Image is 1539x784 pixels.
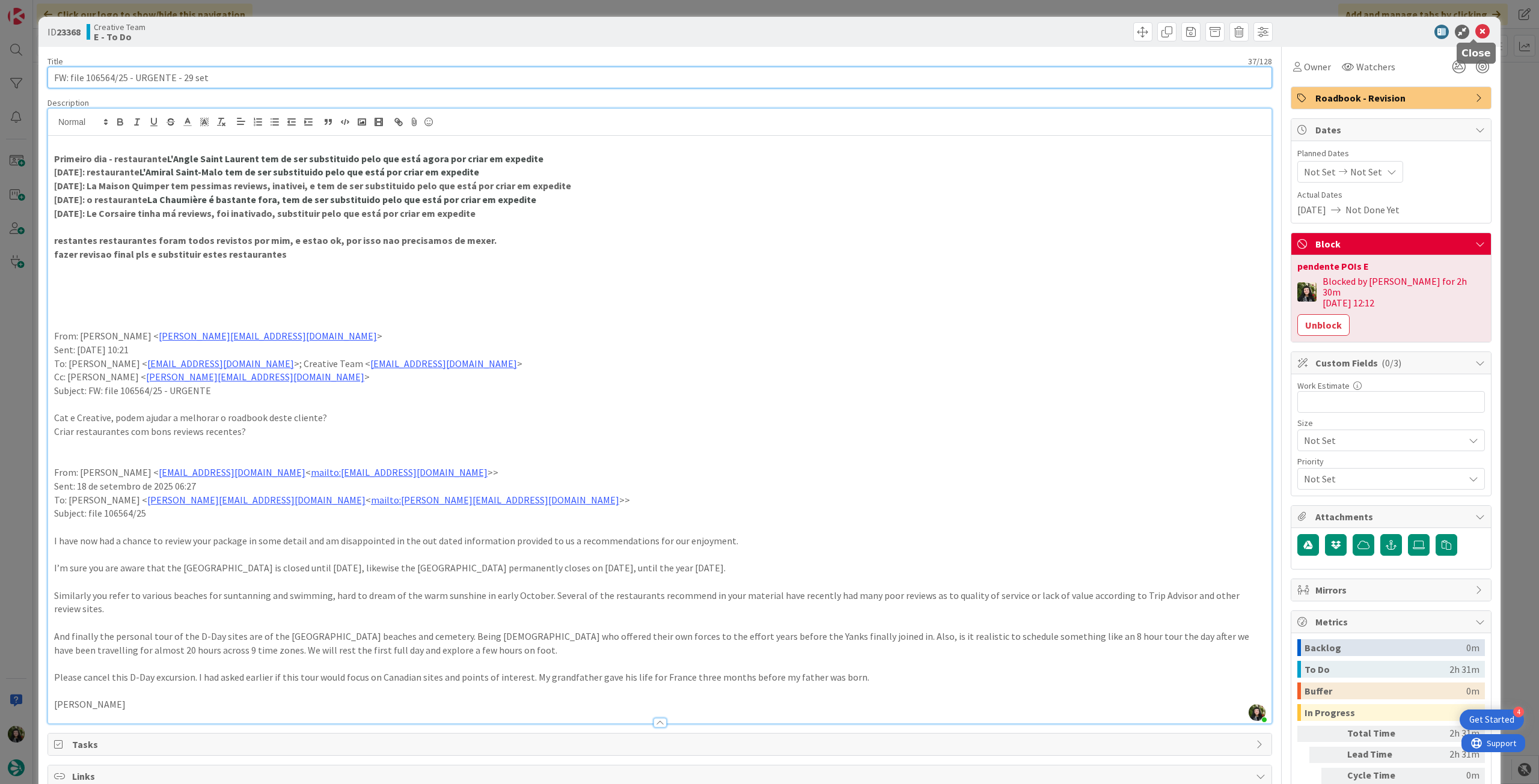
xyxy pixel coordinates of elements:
span: Block [1315,237,1469,251]
strong: [DATE]: restaurante [54,166,139,178]
span: Not Set [1304,165,1336,179]
a: mailto:[PERSON_NAME][EMAIL_ADDRESS][DOMAIN_NAME] [371,494,619,506]
span: Support [25,2,55,16]
div: 0m [1466,682,1479,699]
p: Cat e Creative, podem ajudar a melhorar o roadbook deste cliente? [54,411,1265,425]
a: [PERSON_NAME][EMAIL_ADDRESS][DOMAIN_NAME] [146,371,364,383]
p: Cc: [PERSON_NAME] < > [54,370,1265,384]
div: Blocked by [PERSON_NAME] for 2h 30m [DATE] 12:12 [1323,276,1485,308]
a: [EMAIL_ADDRESS][DOMAIN_NAME] [147,357,294,369]
div: 0m [1466,704,1479,721]
a: [PERSON_NAME][EMAIL_ADDRESS][DOMAIN_NAME] [159,330,377,342]
p: Criar restaurantes com bons reviews recentes? [54,425,1265,439]
span: Description [47,97,89,108]
strong: restantes restaurantes foram todos revistos por mim, e estao ok, por isso nao precisamos de mexer. [54,234,497,246]
span: Not Set [1304,470,1458,487]
div: To Do [1305,661,1449,678]
span: Not Set [1350,165,1382,179]
button: Unblock [1297,314,1350,336]
input: type card name here... [47,67,1272,88]
img: BC [1297,282,1317,302]
p: Sent: [DATE] 10:21 [54,343,1265,357]
span: Watchers [1356,59,1395,74]
div: pendente POIs E [1297,261,1485,271]
a: [EMAIL_ADDRESS][DOMAIN_NAME] [159,466,305,478]
strong: La Chaumière é bastante fora, tem de ser substituido pelo que está por criar em expedite [147,193,536,205]
a: [EMAIL_ADDRESS][DOMAIN_NAME] [370,357,517,369]
b: 23368 [57,26,81,38]
div: Open Get Started checklist, remaining modules: 4 [1460,710,1524,730]
div: In Progress [1305,704,1466,721]
a: [PERSON_NAME][EMAIL_ADDRESS][DOMAIN_NAME] [147,494,366,506]
p: And finally the personal tour of the D-Day sites are of the [GEOGRAPHIC_DATA] beaches and cemeter... [54,630,1265,657]
p: From: [PERSON_NAME] < > [54,329,1265,343]
label: Title [47,56,63,67]
span: Planned Dates [1297,147,1485,160]
div: Size [1297,419,1485,427]
img: PKF90Q5jPr56cBaliQnj6ZMmbSdpAOLY.jpg [1249,704,1265,721]
span: Mirrors [1315,583,1469,597]
span: Not Set [1304,432,1458,449]
div: 0m [1418,768,1479,784]
div: 37 / 128 [67,56,1272,67]
div: Total Time [1347,726,1413,742]
span: Tasks [72,737,1250,752]
p: [PERSON_NAME] [54,697,1265,711]
a: mailto:[EMAIL_ADDRESS][DOMAIN_NAME] [311,466,488,478]
p: Please cancel this D-Day excursion. I had asked earlier if this tour would focus on Canadian site... [54,670,1265,684]
span: Dates [1315,123,1469,137]
p: From: [PERSON_NAME] < < >> [54,466,1265,479]
span: [DATE] [1297,202,1326,217]
strong: [DATE]: Le Corsaire tinha má reviews, foi inativado, substituir pelo que está por criar em expedite [54,207,476,219]
div: 0m [1466,639,1479,656]
span: ID [47,25,81,39]
span: Creative Team [94,22,145,32]
span: Metrics [1315,615,1469,629]
span: Custom Fields [1315,356,1469,370]
span: Actual Dates [1297,189,1485,201]
div: Get Started [1469,714,1514,726]
span: Attachments [1315,509,1469,524]
p: I’m sure you are aware that the [GEOGRAPHIC_DATA] is closed until [DATE], likewise the [GEOGRAPHI... [54,561,1265,575]
p: Subject: FW: file 106564/25 - URGENTE [54,384,1265,398]
strong: [DATE]: o restaurante [54,193,147,205]
div: Buffer [1305,682,1466,699]
p: Similarly you refer to various beaches for suntanning and swimming, hard to dream of the warm sun... [54,589,1265,616]
h5: Close [1461,47,1491,59]
strong: fazer revisao final pls e substituir estes restaurantes [54,248,287,260]
p: I have now had a chance to review your package in some detail and am disappointed in the out date... [54,534,1265,548]
div: Cycle Time [1347,768,1413,784]
p: Sent: 18 de setembro de 2025 06:27 [54,479,1265,493]
span: Owner [1304,59,1331,74]
div: Priority [1297,457,1485,466]
div: 2h 31m [1418,747,1479,763]
strong: L'Amiral Saint-Malo tem de ser substituido pelo que está por criar em expedite [139,166,479,178]
div: 2h 31m [1449,661,1479,678]
p: To: [PERSON_NAME] < < >> [54,493,1265,507]
strong: Primeiro dia - restaurante [54,153,167,165]
div: 2h 31m [1418,726,1479,742]
strong: [DATE]: La Maison Quimper tem pessimas reviews, inativei, e tem de ser substituido pelo que está ... [54,180,571,192]
strong: L'Angle Saint Laurent tem de ser substituido pelo que está agora por criar em expedite [167,153,543,165]
b: E - To Do [94,32,145,41]
span: Not Done Yet [1345,202,1400,217]
p: Subject: file 106564/25 [54,506,1265,520]
div: 4 [1513,707,1524,717]
div: Backlog [1305,639,1466,656]
p: To: [PERSON_NAME] < >; Creative Team < > [54,357,1265,371]
span: ( 0/3 ) [1381,357,1401,369]
span: Roadbook - Revision [1315,91,1469,105]
label: Work Estimate [1297,380,1350,391]
div: Lead Time [1347,747,1413,763]
span: Links [72,769,1250,783]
